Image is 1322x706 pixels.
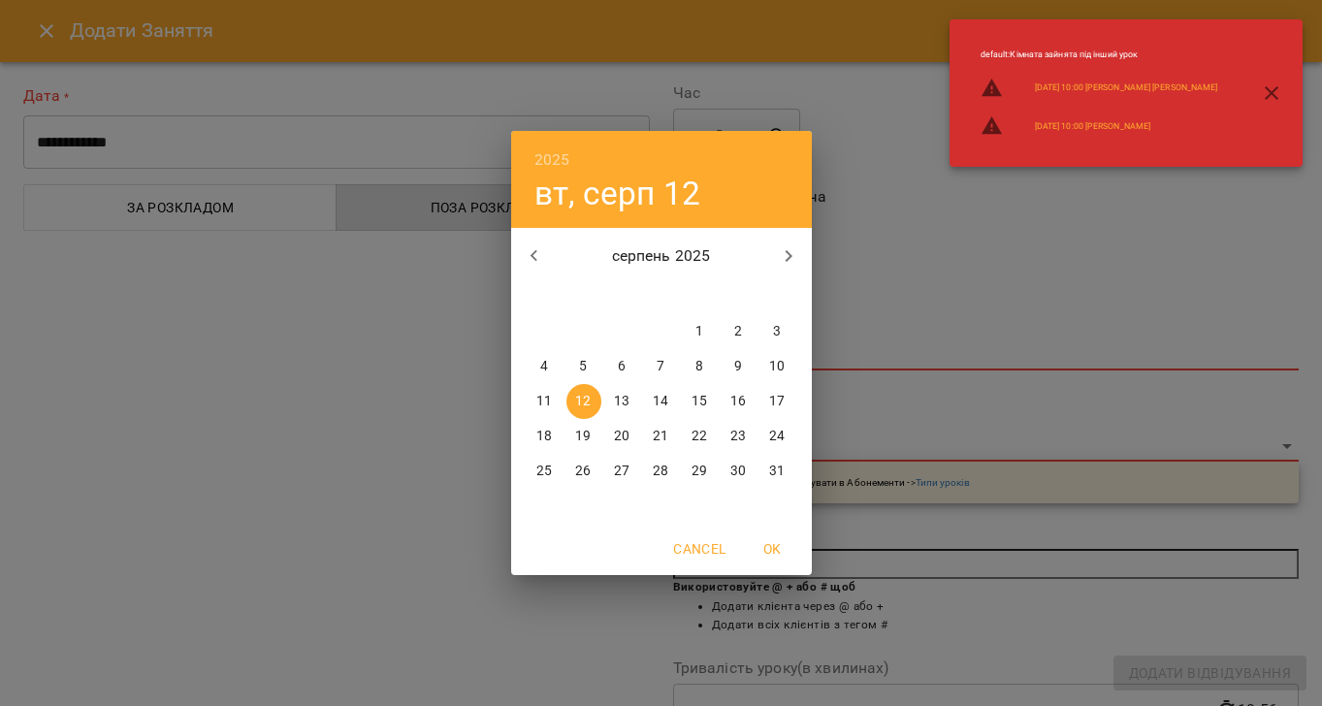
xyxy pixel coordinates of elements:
[605,285,640,305] span: ср
[750,537,796,561] span: OK
[769,357,785,376] p: 10
[722,285,757,305] span: сб
[653,427,668,446] p: 21
[692,392,707,411] p: 15
[536,392,552,411] p: 11
[965,41,1234,69] li: default : Кімната зайнята під інший урок
[760,285,795,305] span: нд
[605,384,640,419] button: 13
[760,349,795,384] button: 10
[730,427,746,446] p: 23
[575,392,591,411] p: 12
[540,357,548,376] p: 4
[566,454,601,489] button: 26
[575,462,591,481] p: 26
[614,392,629,411] p: 13
[692,427,707,446] p: 22
[534,146,570,174] button: 2025
[1035,120,1150,133] a: [DATE] 10:00 [PERSON_NAME]
[1035,81,1218,94] a: [DATE] 10:00 [PERSON_NAME] [PERSON_NAME]
[653,392,668,411] p: 14
[528,285,563,305] span: пн
[683,454,718,489] button: 29
[722,384,757,419] button: 16
[534,174,701,213] button: вт, серп 12
[742,531,804,566] button: OK
[683,419,718,454] button: 22
[760,419,795,454] button: 24
[722,349,757,384] button: 9
[566,384,601,419] button: 12
[644,384,679,419] button: 14
[734,322,742,341] p: 2
[644,454,679,489] button: 28
[683,349,718,384] button: 8
[760,384,795,419] button: 17
[695,357,703,376] p: 8
[692,462,707,481] p: 29
[528,419,563,454] button: 18
[566,349,601,384] button: 5
[730,392,746,411] p: 16
[760,314,795,349] button: 3
[566,419,601,454] button: 19
[760,454,795,489] button: 31
[579,357,587,376] p: 5
[657,357,664,376] p: 7
[536,427,552,446] p: 18
[665,531,733,566] button: Cancel
[683,285,718,305] span: пт
[644,419,679,454] button: 21
[528,384,563,419] button: 11
[769,427,785,446] p: 24
[575,427,591,446] p: 19
[722,314,757,349] button: 2
[614,462,629,481] p: 27
[614,427,629,446] p: 20
[773,322,781,341] p: 3
[536,462,552,481] p: 25
[683,384,718,419] button: 15
[605,454,640,489] button: 27
[769,392,785,411] p: 17
[644,285,679,305] span: чт
[769,462,785,481] p: 31
[734,357,742,376] p: 9
[722,454,757,489] button: 30
[557,244,765,268] p: серпень 2025
[673,537,725,561] span: Cancel
[618,357,626,376] p: 6
[528,454,563,489] button: 25
[605,419,640,454] button: 20
[730,462,746,481] p: 30
[566,285,601,305] span: вт
[722,419,757,454] button: 23
[605,349,640,384] button: 6
[644,349,679,384] button: 7
[695,322,703,341] p: 1
[653,462,668,481] p: 28
[683,314,718,349] button: 1
[528,349,563,384] button: 4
